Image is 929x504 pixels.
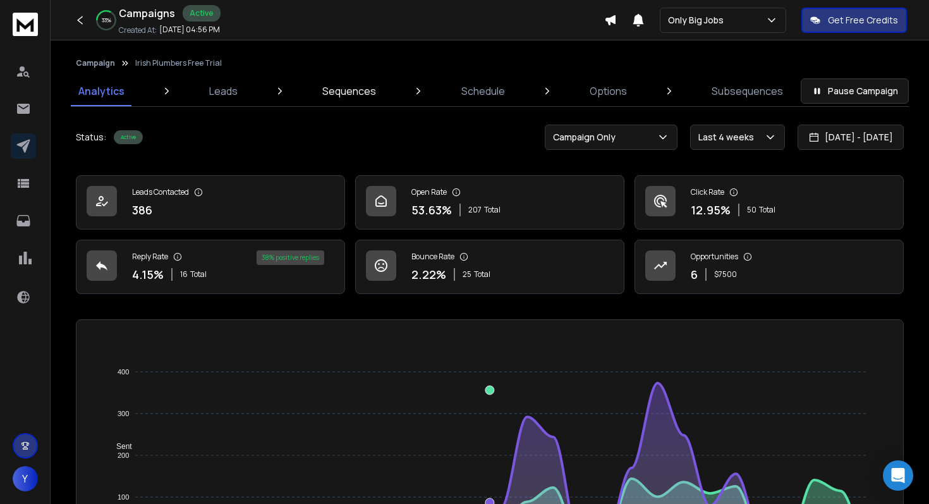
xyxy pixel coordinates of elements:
tspan: 200 [118,452,129,459]
span: 25 [463,269,471,280]
h1: Campaigns [119,6,175,21]
p: Sequences [322,83,376,99]
p: Campaign Only [553,131,621,144]
a: Analytics [71,76,132,106]
a: Bounce Rate2.22%25Total [355,240,624,294]
a: Schedule [454,76,513,106]
p: Analytics [78,83,124,99]
img: logo [13,13,38,36]
button: Pause Campaign [801,78,909,104]
p: Click Rate [691,187,724,197]
a: Reply Rate4.15%16Total38% positive replies [76,240,345,294]
p: Leads Contacted [132,187,189,197]
tspan: 300 [118,410,129,417]
p: [DATE] 04:56 PM [159,25,220,35]
button: Y [13,466,38,491]
p: $ 7500 [714,269,737,280]
a: Leads Contacted386 [76,175,345,230]
a: Subsequences [704,76,791,106]
p: 6 [691,266,698,283]
span: Total [474,269,490,280]
span: Total [484,205,501,215]
p: Open Rate [411,187,447,197]
div: Open Intercom Messenger [883,460,913,491]
p: Bounce Rate [411,252,454,262]
span: Total [759,205,775,215]
tspan: 100 [118,493,129,501]
span: Sent [107,442,132,451]
p: Subsequences [712,83,783,99]
button: [DATE] - [DATE] [798,125,904,150]
p: 33 % [102,16,111,24]
p: Only Big Jobs [668,14,729,27]
p: Opportunities [691,252,738,262]
p: Schedule [461,83,505,99]
tspan: 400 [118,368,129,376]
div: 38 % positive replies [257,250,324,265]
p: 53.63 % [411,201,452,219]
span: 50 [747,205,756,215]
p: Irish Plumbers Free Trial [135,58,222,68]
p: Reply Rate [132,252,168,262]
p: Get Free Credits [828,14,898,27]
span: 207 [468,205,482,215]
a: Sequences [315,76,384,106]
button: Campaign [76,58,115,68]
div: Active [114,130,143,144]
a: Leads [202,76,245,106]
a: Open Rate53.63%207Total [355,175,624,230]
span: 16 [180,269,188,280]
p: 2.22 % [411,266,446,283]
span: Total [190,269,207,280]
a: Click Rate12.95%50Total [635,175,904,230]
p: Leads [209,83,238,99]
button: Get Free Credits [801,8,907,33]
p: Status: [76,131,106,144]
p: 4.15 % [132,266,164,283]
p: 386 [132,201,152,219]
a: Options [582,76,635,106]
p: 12.95 % [691,201,731,219]
div: Active [183,5,221,22]
p: Created At: [119,25,157,35]
a: Opportunities6$7500 [635,240,904,294]
p: Options [590,83,627,99]
p: Last 4 weeks [698,131,759,144]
